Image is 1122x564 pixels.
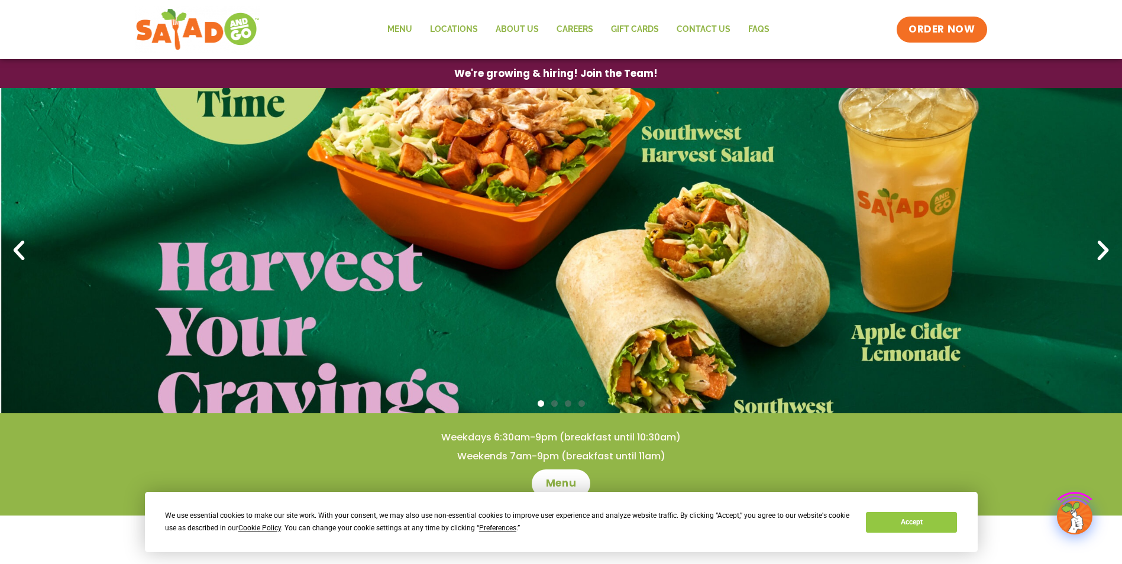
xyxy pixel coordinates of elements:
[897,17,987,43] a: ORDER NOW
[866,512,957,533] button: Accept
[565,400,571,407] span: Go to slide 3
[1090,238,1116,264] div: Next slide
[548,16,602,43] a: Careers
[551,400,558,407] span: Go to slide 2
[538,400,544,407] span: Go to slide 1
[602,16,668,43] a: GIFT CARDS
[578,400,585,407] span: Go to slide 4
[546,477,576,491] span: Menu
[135,6,260,53] img: new-SAG-logo-768×292
[6,238,32,264] div: Previous slide
[379,16,421,43] a: Menu
[238,524,281,532] span: Cookie Policy
[165,510,852,534] div: We use essential cookies to make our site work. With your consent, we may also use non-essential ...
[145,492,978,552] div: Cookie Consent Prompt
[739,16,778,43] a: FAQs
[487,16,548,43] a: About Us
[908,22,975,37] span: ORDER NOW
[436,60,675,87] a: We're growing & hiring! Join the Team!
[454,69,658,79] span: We're growing & hiring! Join the Team!
[24,450,1098,463] h4: Weekends 7am-9pm (breakfast until 11am)
[24,431,1098,444] h4: Weekdays 6:30am-9pm (breakfast until 10:30am)
[479,524,516,532] span: Preferences
[421,16,487,43] a: Locations
[379,16,778,43] nav: Menu
[668,16,739,43] a: Contact Us
[532,469,590,498] a: Menu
